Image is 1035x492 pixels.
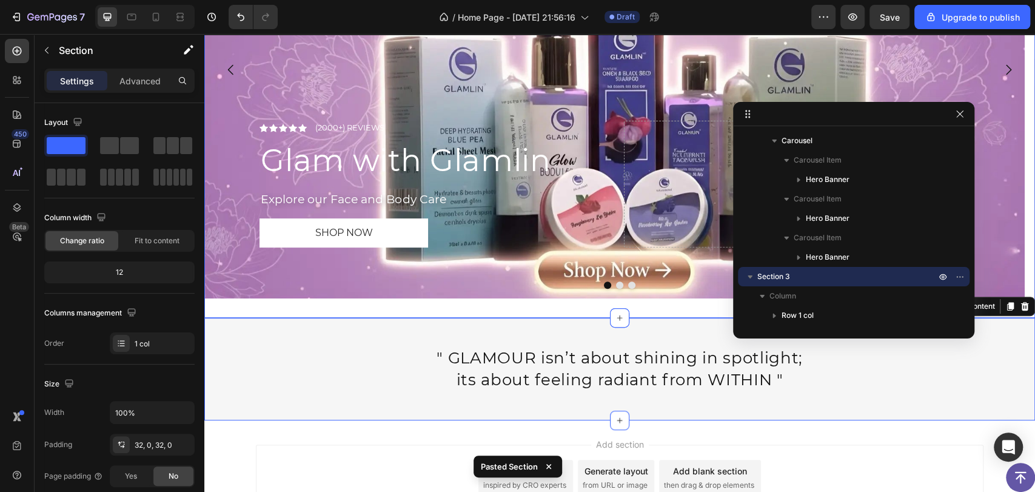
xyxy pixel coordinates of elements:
div: Width [44,407,64,418]
div: Drop element here [568,145,632,155]
div: Order [44,338,64,349]
span: Add section [387,404,444,417]
p: 7 [79,10,85,24]
button: Dot [424,248,431,255]
div: 32, 0, 32, 0 [135,440,192,451]
span: Draft [617,12,635,22]
span: Yes [125,471,137,482]
div: Padding [44,439,72,450]
span: Row 1 col [782,309,814,322]
span: Fit to content [135,235,179,246]
button: 7 [5,5,90,29]
input: Auto [110,402,194,423]
div: Page padding [44,471,103,482]
span: Hero Banner [806,212,849,224]
div: 450 [12,129,29,139]
span: Carousel [782,135,812,147]
button: AI Content [740,265,793,280]
button: Save [869,5,909,29]
span: Carousel Item [794,232,842,244]
div: Beta [9,222,29,232]
span: No [169,471,178,482]
div: Upgrade to publish [925,11,1020,24]
div: Open Intercom Messenger [994,433,1023,462]
span: Hero Banner [806,251,849,263]
p: Section [59,43,158,58]
iframe: Design area [204,34,1035,492]
span: Carousel Item [794,193,842,205]
span: Save [880,12,900,22]
div: 12 [47,264,192,281]
p: Advanced [119,75,161,87]
div: Section 3 [594,267,632,278]
span: Carousel Item [794,154,842,166]
div: Size [44,376,76,393]
span: Change ratio [60,235,104,246]
span: / [452,11,455,24]
button: Dot [412,248,419,255]
div: Column width [44,210,109,226]
span: Column [769,290,796,302]
h2: " GLAMOUR isn’t about shining in spotlight; its about feeling radiant from WITHIN " [52,303,779,367]
span: Home Page - [DATE] 21:56:16 [458,11,575,24]
p: Pasted Section [481,460,538,473]
div: Layout [44,115,85,131]
p: Settings [60,75,94,87]
button: Upgrade to publish [914,5,1030,29]
span: Section 3 [757,271,790,283]
div: Columns management [44,305,139,322]
div: 1 col [135,339,192,349]
button: Carousel Next Arrow [787,19,821,53]
div: Undo/Redo [229,5,278,29]
button: Dot [400,248,407,255]
p: Create Theme Section [654,267,732,278]
span: Hero Banner [806,174,849,186]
